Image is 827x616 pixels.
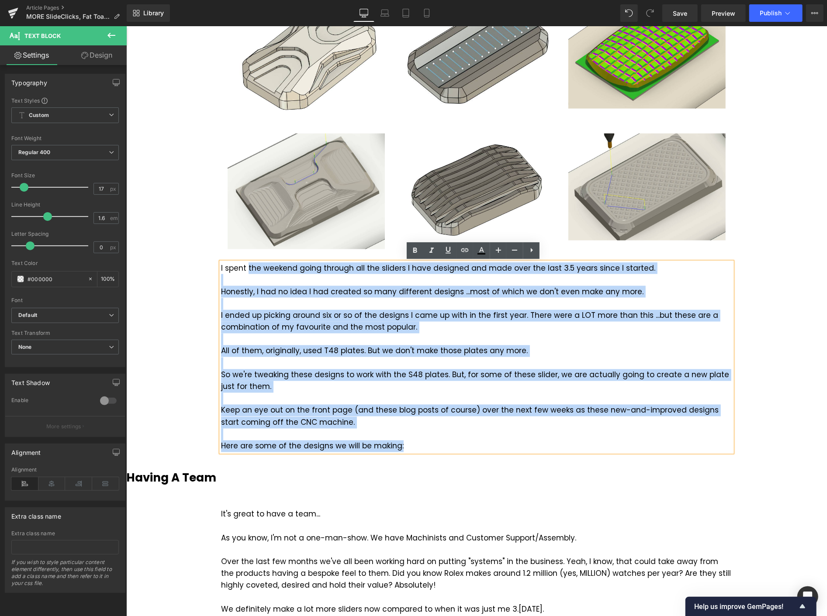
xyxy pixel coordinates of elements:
[11,444,41,456] div: Alignment
[95,319,606,331] div: All of them, originally, used T48 plates. But we don't make those plates any more.
[26,4,127,11] a: Article Pages
[11,297,119,303] div: Font
[11,330,119,336] div: Text Transform
[760,10,782,17] span: Publish
[5,416,125,437] button: More settings
[26,13,110,20] span: MORE SlideClicks, Fat Toads, ...and other cool stuff!
[97,272,118,287] div: %
[712,9,735,18] span: Preview
[694,602,797,611] span: Help us improve GemPages!
[641,4,659,22] button: Redo
[673,9,687,18] span: Save
[11,172,119,179] div: Font Size
[110,215,118,221] span: em
[416,4,437,22] a: Mobile
[95,578,606,589] div: We definitely make a lot more sliders now compared to when it was just me 3.[DATE].
[110,186,118,192] span: px
[11,530,119,537] div: Extra class name
[65,45,128,65] a: Design
[95,379,606,402] div: Keep an eye out on the front page (and these blog posts of course) over the next few weeks as the...
[11,74,47,86] div: Typography
[46,423,81,430] p: More settings
[749,4,803,22] button: Publish
[18,344,32,350] b: None
[18,149,51,155] b: Regular 400
[143,9,164,17] span: Library
[95,506,606,518] div: As you know, I'm not a one-man-show. We have Machinists and Customer Support/Assembly.
[701,4,746,22] a: Preview
[11,467,119,473] div: Alignment
[110,244,118,250] span: px
[95,260,606,272] div: Honestly, I had no idea I had created so many different designs ...most of which we don't even ma...
[694,601,808,612] button: Show survey - Help us improve GemPages!
[797,586,818,607] div: Open Intercom Messenger
[620,4,638,22] button: Undo
[806,4,824,22] button: More
[11,397,91,406] div: Enable
[11,374,50,386] div: Text Shadow
[374,4,395,22] a: Laptop
[95,414,606,426] div: Here are some of the designs we will be making:
[18,312,37,319] i: Default
[95,530,606,566] div: Over the last few months we've all been working hard on putting "systems" in the business. Yeah, ...
[95,236,606,248] div: I spent the weekend going through all the sliders I have designed and made over the last 3.5 year...
[11,559,119,592] div: If you wish to style particular content element differently, then use this field to add a class n...
[11,231,119,237] div: Letter Spacing
[28,274,83,284] input: Color
[24,32,61,39] span: Text Block
[11,508,61,520] div: Extra class name
[127,4,170,22] a: New Library
[353,4,374,22] a: Desktop
[29,112,49,119] b: Custom
[95,343,606,367] div: So we're tweaking these designs to work with the S48 plates. But, for some of these slider, we ar...
[95,284,606,307] div: I ended up picking around six or so of the designs I came up with in the first year. There were a...
[11,202,119,208] div: Line Height
[95,482,606,494] div: It's great to have a team...
[395,4,416,22] a: Tablet
[11,135,119,141] div: Font Weight
[11,260,119,266] div: Text Color
[11,97,119,104] div: Text Styles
